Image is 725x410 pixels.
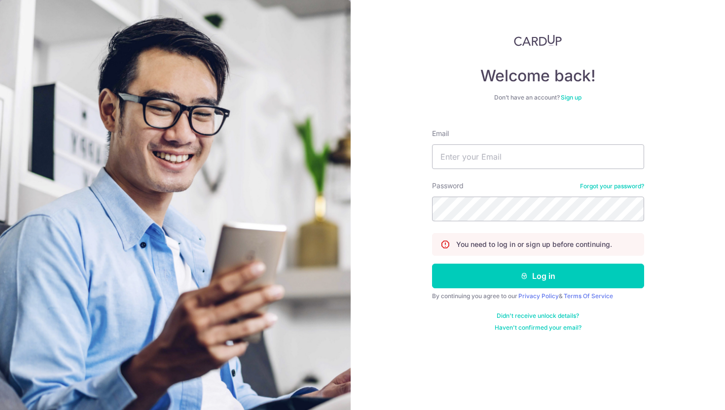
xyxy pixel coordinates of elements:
div: Don’t have an account? [432,94,644,102]
a: Terms Of Service [564,292,613,300]
button: Log in [432,264,644,288]
a: Haven't confirmed your email? [495,324,581,332]
label: Password [432,181,464,191]
img: CardUp Logo [514,34,562,46]
a: Privacy Policy [518,292,559,300]
a: Forgot your password? [580,182,644,190]
a: Sign up [561,94,581,101]
label: Email [432,129,449,138]
p: You need to log in or sign up before continuing. [456,239,612,249]
input: Enter your Email [432,144,644,169]
h4: Welcome back! [432,66,644,86]
a: Didn't receive unlock details? [497,312,579,320]
div: By continuing you agree to our & [432,292,644,300]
